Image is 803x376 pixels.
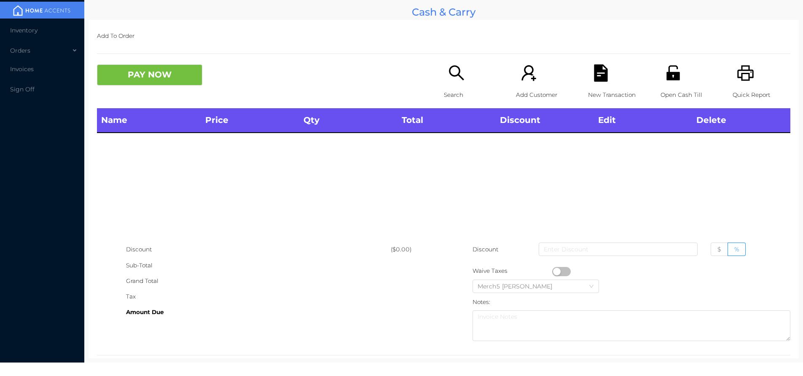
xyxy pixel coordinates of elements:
div: ($0.00) [391,242,444,257]
i: icon: search [448,64,465,82]
div: Tax [126,289,391,304]
i: icon: user-add [520,64,537,82]
button: PAY NOW [97,64,202,85]
span: Sign Off [10,85,35,93]
p: Open Cash Till [661,87,718,103]
p: Quick Report [733,87,790,103]
th: Qty [299,108,397,133]
i: icon: down [589,284,594,290]
div: Discount [126,242,391,257]
span: Invoices [10,65,34,73]
th: Total [397,108,496,133]
div: Merch5 Lawrence [478,280,561,293]
div: Waive Taxes [473,263,552,279]
div: Grand Total [126,273,391,289]
span: $ [717,245,721,253]
img: mainBanner [10,4,73,17]
p: New Transaction [588,87,646,103]
i: icon: unlock [665,64,682,82]
p: Discount [473,242,499,257]
th: Edit [594,108,692,133]
div: Cash & Carry [89,4,799,20]
th: Delete [692,108,790,133]
span: Inventory [10,27,38,34]
p: Add Customer [516,87,574,103]
th: Name [97,108,201,133]
span: % [734,245,739,253]
th: Discount [496,108,594,133]
div: Amount Due [126,304,391,320]
th: Price [201,108,299,133]
i: icon: file-text [592,64,610,82]
i: icon: printer [737,64,754,82]
input: Enter Discount [539,243,698,256]
p: Add To Order [97,28,790,44]
label: Notes: [473,299,490,305]
p: Search [444,87,502,103]
div: Sub-Total [126,258,391,273]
